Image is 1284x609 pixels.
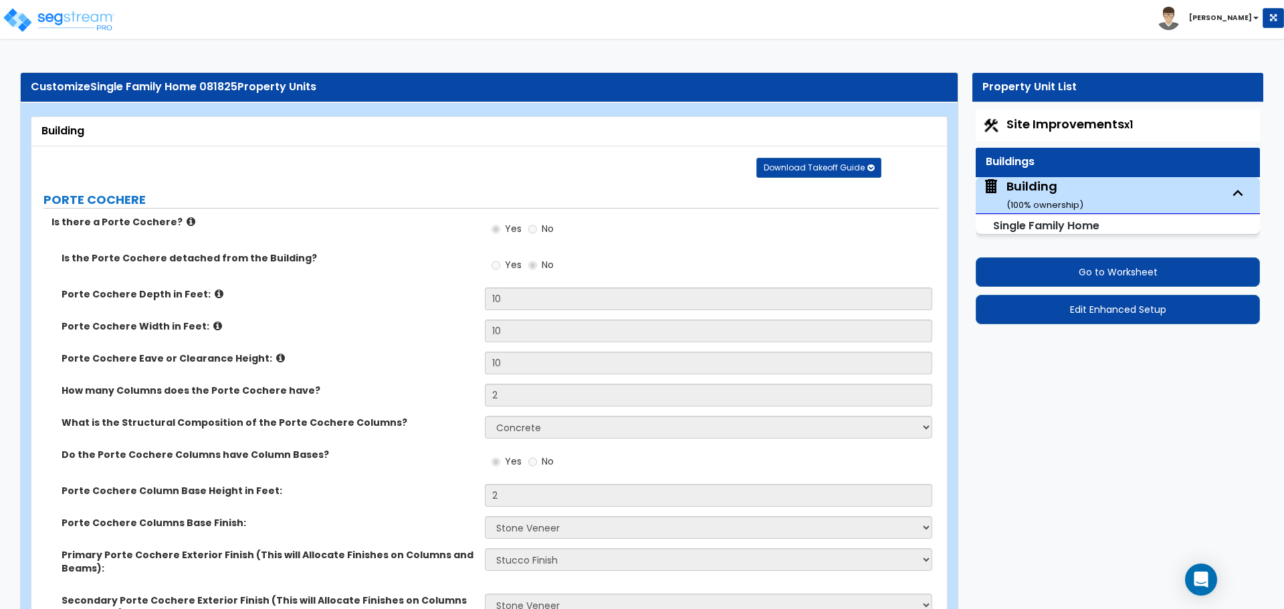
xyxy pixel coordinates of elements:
[62,287,475,301] label: Porte Cochere Depth in Feet:
[505,455,522,468] span: Yes
[986,154,1250,170] div: Buildings
[1124,118,1133,132] small: x1
[976,295,1260,324] button: Edit Enhanced Setup
[1006,199,1083,211] small: ( 100 % ownership)
[528,222,537,237] input: No
[62,484,475,497] label: Porte Cochere Column Base Height in Feet:
[505,222,522,235] span: Yes
[43,191,939,209] label: PORTE COCHERE
[62,416,475,429] label: What is the Structural Composition of the Porte Cochere Columns?
[505,258,522,271] span: Yes
[542,258,554,271] span: No
[756,158,881,178] button: Download Takeoff Guide
[976,257,1260,287] button: Go to Worksheet
[62,251,475,265] label: Is the Porte Cochere detached from the Building?
[62,548,475,575] label: Primary Porte Cochere Exterior Finish (This will Allocate Finishes on Columns and Beams):
[528,455,537,469] input: No
[528,258,537,273] input: No
[62,448,475,461] label: Do the Porte Cochere Columns have Column Bases?
[982,178,1000,195] img: building.svg
[1006,178,1083,212] div: Building
[1185,564,1217,596] div: Open Intercom Messenger
[276,353,285,363] i: click for more info!
[62,320,475,333] label: Porte Cochere Width in Feet:
[993,218,1099,233] small: Single Family Home
[90,79,237,94] span: Single Family Home 081825
[213,321,222,331] i: click for more info!
[187,217,195,227] i: click for more info!
[1006,116,1133,132] span: Site Improvements
[2,7,116,33] img: logo_pro_r.png
[764,162,865,173] span: Download Takeoff Guide
[1157,7,1180,30] img: avatar.png
[215,289,223,299] i: click for more info!
[41,124,937,139] div: Building
[542,222,554,235] span: No
[982,178,1083,212] span: Building
[982,80,1253,95] div: Property Unit List
[62,384,475,397] label: How many Columns does the Porte Cochere have?
[982,117,1000,134] img: Construction.png
[492,258,500,273] input: Yes
[51,215,475,229] label: Is there a Porte Cochere?
[31,80,948,95] div: Customize Property Units
[492,222,500,237] input: Yes
[492,455,500,469] input: Yes
[1189,13,1252,23] b: [PERSON_NAME]
[62,516,475,529] label: Porte Cochere Columns Base Finish:
[542,455,554,468] span: No
[62,352,475,365] label: Porte Cochere Eave or Clearance Height:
